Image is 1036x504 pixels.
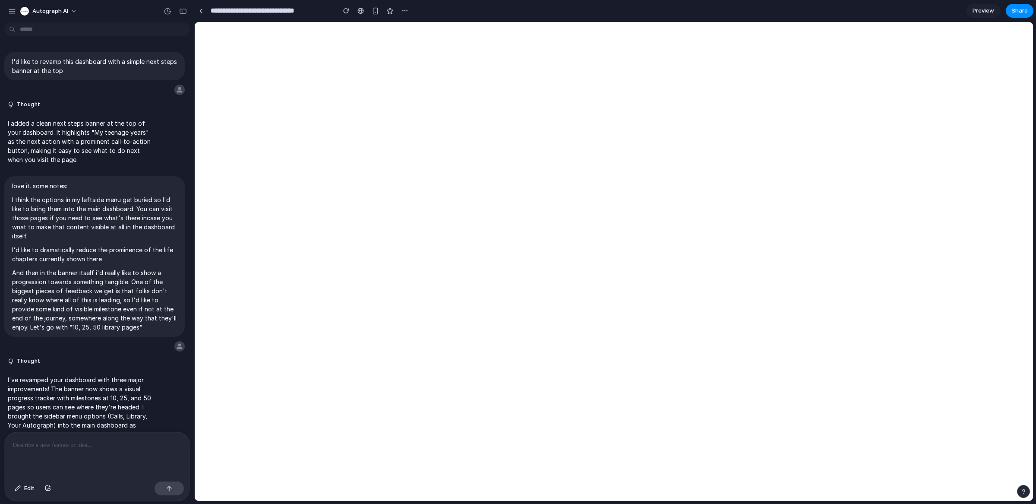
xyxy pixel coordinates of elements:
[12,181,177,190] p: love it. some notes:
[8,119,152,164] p: I added a clean next steps banner at the top of your dashboard. It highlights "My teenage years" ...
[973,6,994,15] span: Preview
[8,375,152,466] p: I've revamped your dashboard with three major improvements! The banner now shows a visual progres...
[17,4,82,18] button: Autograph AI
[12,195,177,241] p: I think the options in my leftside menu get buried so I'd like to bring them into the main dashbo...
[32,7,68,16] span: Autograph AI
[1006,4,1033,18] button: Share
[966,4,1001,18] a: Preview
[24,484,35,493] span: Edit
[12,57,177,75] p: I'd like to revamp this dashboard with a simple next steps banner at the top
[12,268,177,332] p: And then in the banner itself i'd really like to show a progression towards something tangible. O...
[1011,6,1028,15] span: Share
[10,482,39,495] button: Edit
[12,245,177,263] p: I'd like to dramatically reduce the prominence of the life chapters currently shown there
